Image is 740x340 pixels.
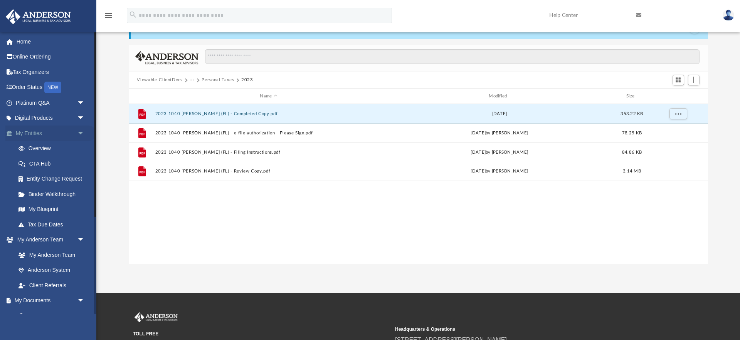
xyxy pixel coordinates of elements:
span: 3.14 MB [623,169,641,174]
a: Binder Walkthrough [11,186,96,202]
a: CTA Hub [11,156,96,171]
span: 353.22 KB [621,112,643,116]
span: 78.25 KB [622,131,641,135]
a: My Entitiesarrow_drop_down [5,126,96,141]
a: Entity Change Request [11,171,96,187]
span: arrow_drop_down [77,95,92,111]
button: 2023 1040 [PERSON_NAME] (FL) - e-file authorization - Please Sign.pdf [155,131,382,136]
span: arrow_drop_down [77,126,92,141]
i: menu [104,11,113,20]
button: Personal Taxes [202,77,234,84]
img: User Pic [723,10,734,21]
a: Client Referrals [11,278,92,293]
input: Search files and folders [205,49,699,64]
div: [DATE] by [PERSON_NAME] [386,149,613,156]
button: 2023 1040 [PERSON_NAME] (FL) - Filing Instructions.pdf [155,150,382,155]
a: Order StatusNEW [5,80,96,95]
div: [DATE] [386,111,613,117]
a: Tax Due Dates [11,217,96,232]
button: 2023 [241,77,253,84]
a: Tax Organizers [5,64,96,80]
button: 2023 1040 [PERSON_NAME] (FL) - Completed Copy.pdf [155,111,382,116]
small: Headquarters & Operations [395,326,652,333]
img: Anderson Advisors Platinum Portal [133,312,179,322]
button: More options [669,108,687,120]
a: My Documentsarrow_drop_down [5,293,92,308]
div: id [132,93,151,100]
a: My Blueprint [11,202,92,217]
a: Anderson System [11,263,92,278]
button: Add [688,75,700,85]
a: Platinum Q&Aarrow_drop_down [5,95,96,111]
a: Home [5,34,96,49]
img: Anderson Advisors Platinum Portal [3,9,73,24]
div: Modified [385,93,613,100]
div: id [651,93,705,100]
button: Switch to Grid View [673,75,684,85]
div: [DATE] by [PERSON_NAME] [386,168,613,175]
button: ··· [190,77,195,84]
span: arrow_drop_down [77,232,92,248]
div: NEW [44,82,61,93]
a: My Anderson Teamarrow_drop_down [5,232,92,248]
a: Online Ordering [5,49,96,65]
div: grid [129,104,708,263]
a: Box [11,308,89,323]
div: Name [155,93,382,100]
a: My Anderson Team [11,247,89,263]
i: search [129,10,137,19]
a: Overview [11,141,96,156]
span: arrow_drop_down [77,293,92,309]
a: Digital Productsarrow_drop_down [5,111,96,126]
button: 2023 1040 [PERSON_NAME] (FL) - Review Copy.pdf [155,169,382,174]
small: TOLL FREE [133,330,390,337]
div: [DATE] by [PERSON_NAME] [386,130,613,137]
span: 84.86 KB [622,150,641,154]
a: menu [104,15,113,20]
button: Viewable-ClientDocs [137,77,182,84]
span: arrow_drop_down [77,111,92,126]
div: Size [616,93,647,100]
